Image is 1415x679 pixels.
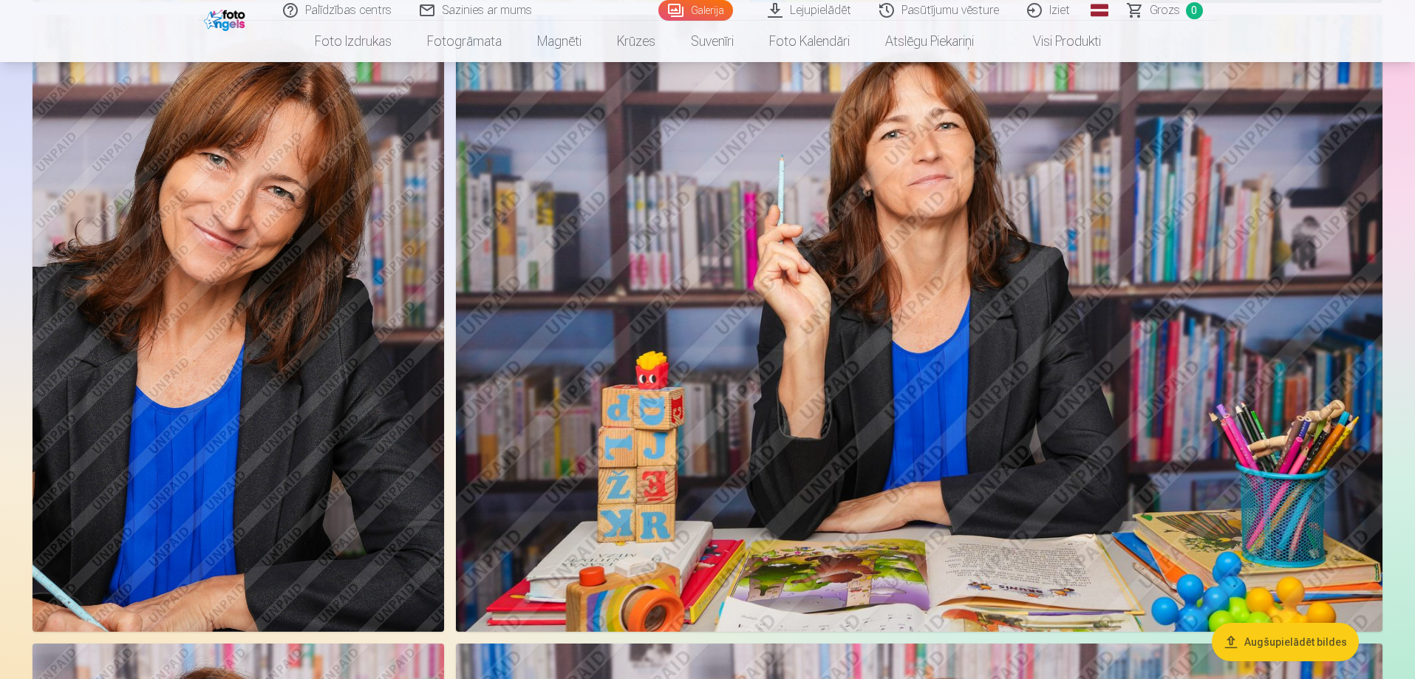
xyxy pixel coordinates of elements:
a: Foto kalendāri [751,21,867,62]
span: 0 [1186,2,1203,19]
a: Magnēti [519,21,599,62]
button: Augšupielādēt bildes [1212,623,1359,661]
a: Atslēgu piekariņi [867,21,992,62]
a: Foto izdrukas [297,21,409,62]
span: Grozs [1150,1,1180,19]
img: /fa1 [204,6,249,31]
a: Visi produkti [992,21,1119,62]
a: Fotogrāmata [409,21,519,62]
a: Suvenīri [673,21,751,62]
a: Krūzes [599,21,673,62]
